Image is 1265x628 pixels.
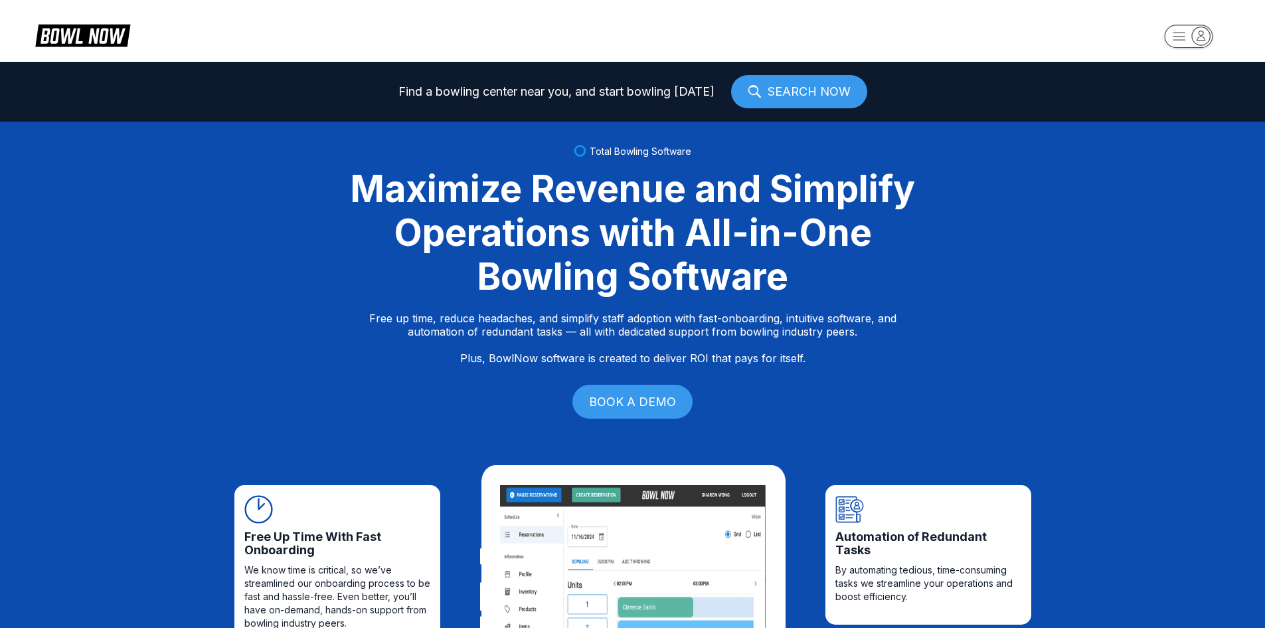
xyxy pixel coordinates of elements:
div: Maximize Revenue and Simplify Operations with All-in-One Bowling Software [334,167,932,298]
span: Total Bowling Software [590,146,691,157]
p: Free up time, reduce headaches, and simplify staff adoption with fast-onboarding, intuitive softw... [369,312,896,365]
span: Automation of Redundant Tasks [835,530,1021,557]
span: Free Up Time With Fast Onboarding [244,530,430,557]
span: Find a bowling center near you, and start bowling [DATE] [398,85,715,98]
a: SEARCH NOW [731,75,867,108]
a: BOOK A DEMO [572,385,693,419]
span: By automating tedious, time-consuming tasks we streamline your operations and boost efficiency. [835,564,1021,603]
